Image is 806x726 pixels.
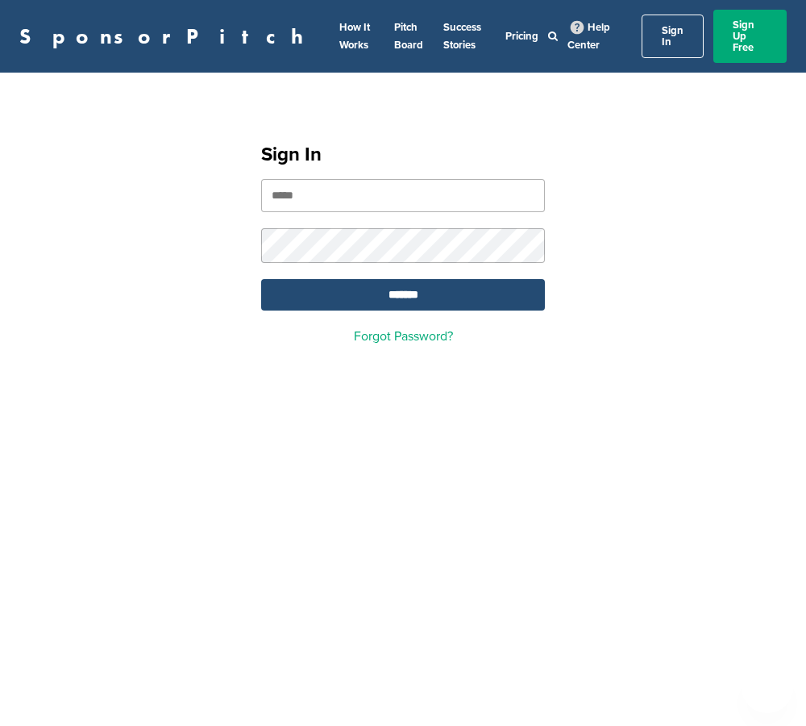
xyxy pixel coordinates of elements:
a: How It Works [339,21,370,52]
a: Sign Up Free [713,10,787,63]
a: Pricing [505,30,538,43]
a: Sign In [642,15,704,58]
a: SponsorPitch [19,26,314,47]
a: Pitch Board [394,21,423,52]
a: Success Stories [443,21,481,52]
a: Forgot Password? [354,328,453,344]
a: Help Center [567,18,610,55]
iframe: Button to launch messaging window [742,661,793,713]
h1: Sign In [261,140,545,169]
